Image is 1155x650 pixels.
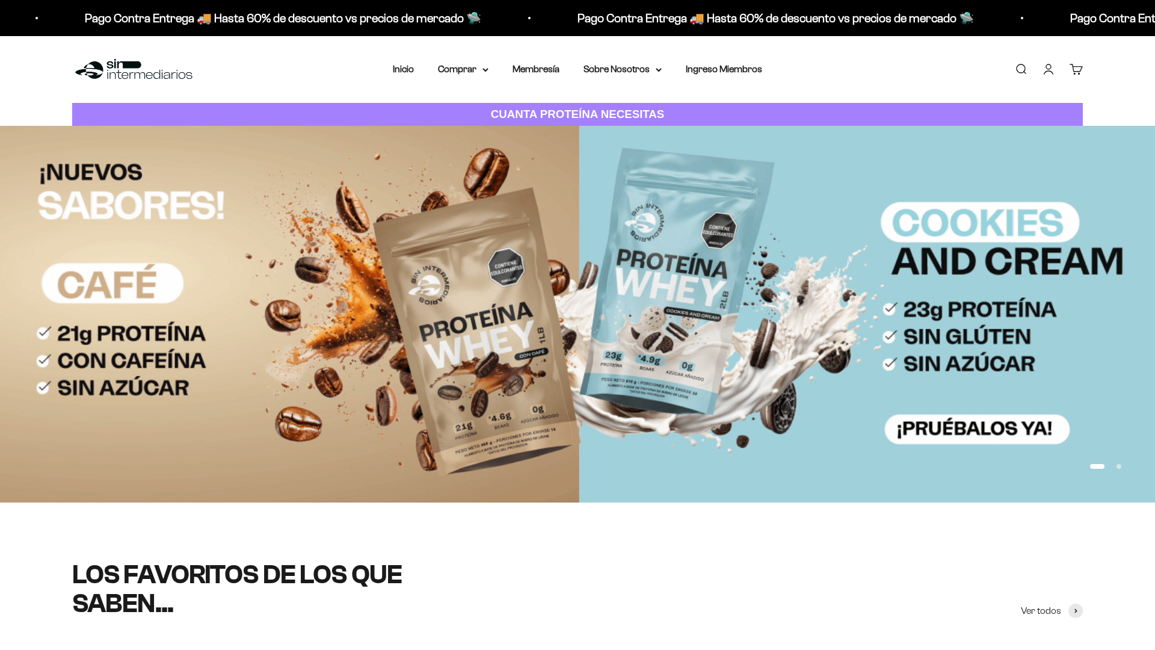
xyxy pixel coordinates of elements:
[84,8,480,28] p: Pago Contra Entrega 🚚 Hasta 60% de descuento vs precios de mercado 🛸
[1021,603,1083,619] a: Ver todos
[438,61,488,77] summary: Comprar
[686,64,762,74] a: Ingreso Miembros
[72,103,1083,126] a: CUANTA PROTEÍNA NECESITAS
[393,64,414,74] a: Inicio
[584,61,662,77] summary: Sobre Nosotros
[513,64,559,74] a: Membresía
[72,560,402,618] split-lines: LOS FAVORITOS DE LOS QUE SABEN...
[1021,603,1061,619] span: Ver todos
[576,8,973,28] p: Pago Contra Entrega 🚚 Hasta 60% de descuento vs precios de mercado 🛸
[491,108,665,120] strong: CUANTA PROTEÍNA NECESITAS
